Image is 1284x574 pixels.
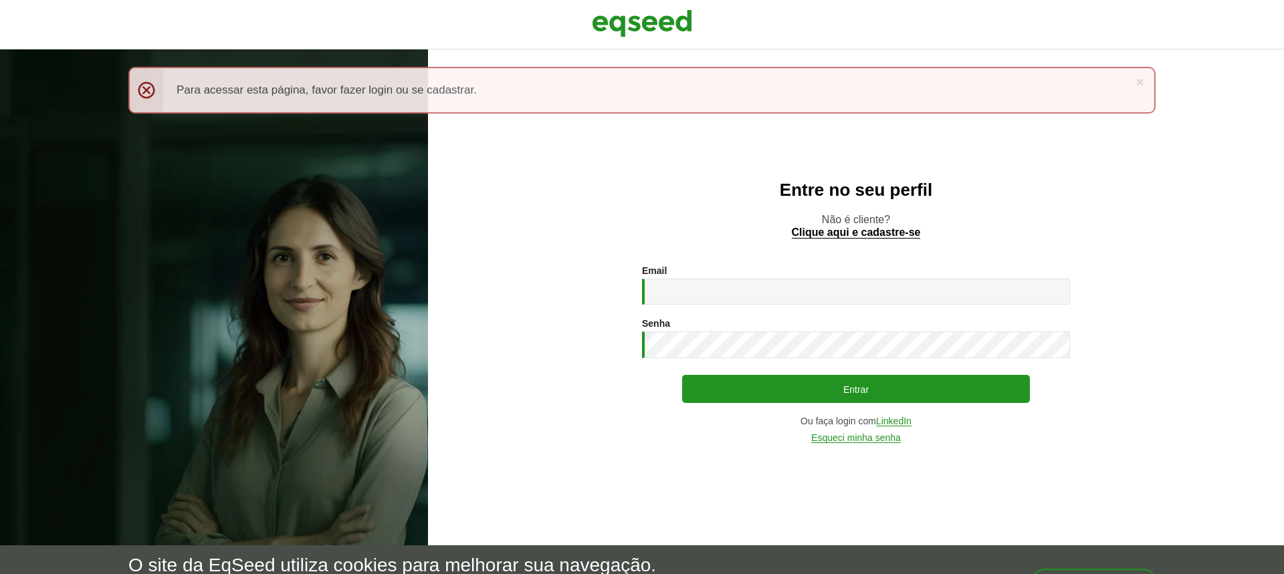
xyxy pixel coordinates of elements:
div: Ou faça login com [642,416,1070,426]
a: LinkedIn [876,416,912,426]
div: Para acessar esta página, favor fazer login ou se cadastrar. [128,67,1156,114]
label: Senha [642,319,670,328]
a: × [1136,75,1144,89]
a: Esqueci minha senha [811,433,901,443]
p: Não é cliente? [455,213,1257,239]
h2: Entre no seu perfil [455,180,1257,200]
button: Entrar [682,375,1030,403]
img: EqSeed Logo [592,7,692,40]
label: Email [642,266,667,275]
a: Clique aqui e cadastre-se [792,227,921,239]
